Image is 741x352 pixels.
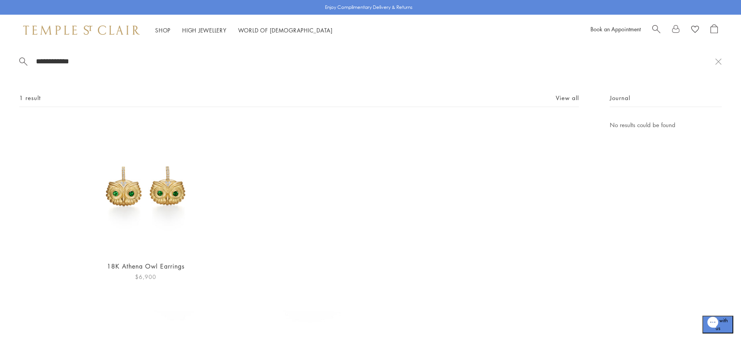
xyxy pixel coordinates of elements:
[238,26,333,34] a: World of [DEMOGRAPHIC_DATA]World of [DEMOGRAPHIC_DATA]
[155,26,171,34] a: ShopShop
[691,24,699,36] a: View Wishlist
[155,26,333,35] nav: Main navigation
[610,120,722,130] p: No results could be found
[107,262,184,270] a: 18K Athena Owl Earrings
[590,25,641,33] a: Book an Appointment
[79,120,213,254] img: E36186-OWLTG
[182,26,227,34] a: High JewelleryHigh Jewellery
[652,24,660,36] a: Search
[610,93,630,103] span: Journal
[711,24,718,36] a: Open Shopping Bag
[135,272,156,281] span: $6,900
[556,94,579,102] a: View all
[19,93,41,103] span: 1 result
[702,316,733,344] iframe: Gorgias live chat messenger
[23,26,140,35] img: Temple St. Clair
[325,3,413,11] p: Enjoy Complimentary Delivery & Returns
